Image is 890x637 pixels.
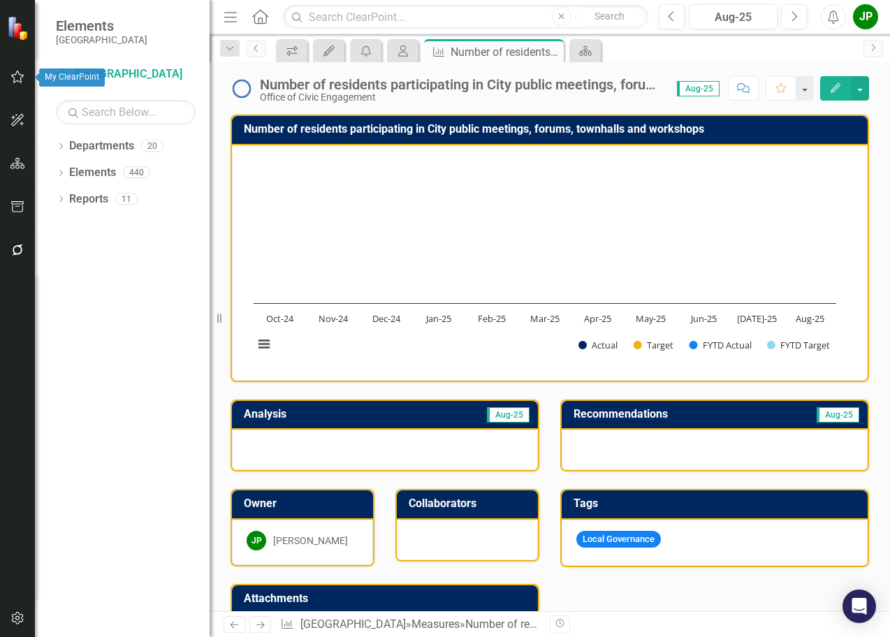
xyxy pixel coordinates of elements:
[409,497,531,510] h3: Collaborators
[260,77,663,92] div: Number of residents participating in City public meetings, forums, townhalls and workshops
[677,81,720,96] span: Aug-25
[737,312,777,325] text: [DATE]-25
[56,17,147,34] span: Elements
[694,9,773,26] div: Aug-25
[283,5,648,29] input: Search ClearPoint...
[487,407,530,423] span: Aug-25
[817,407,859,423] span: Aug-25
[56,66,196,82] a: [GEOGRAPHIC_DATA]
[478,312,506,325] text: Feb-25
[69,191,108,207] a: Reports
[7,16,31,41] img: ClearPoint Strategy
[578,339,618,351] button: Show Actual
[69,138,134,154] a: Departments
[260,92,663,103] div: Office of Civic Engagement
[273,534,348,548] div: [PERSON_NAME]
[69,165,116,181] a: Elements
[636,312,666,325] text: May-25
[280,617,539,633] div: » »
[690,312,717,325] text: Jun-25
[634,339,673,351] button: Show Target
[244,408,385,420] h3: Analysis
[372,312,401,325] text: Dec-24
[115,193,138,205] div: 11
[411,617,460,631] a: Measures
[576,531,661,548] span: Local Governance
[244,123,861,136] h3: Number of residents participating in City public meetings, forums, townhalls and workshops
[247,531,266,550] div: JP
[690,339,752,351] button: Show FYTD Actual
[231,78,253,100] img: No Information
[123,167,150,179] div: 440
[575,7,645,27] button: Search
[584,312,611,325] text: Apr-25
[451,43,560,61] div: Number of residents participating in City public meetings, forums, townhalls and workshops
[594,10,625,22] span: Search
[574,497,861,510] h3: Tags
[56,34,147,45] small: [GEOGRAPHIC_DATA]
[574,408,769,420] h3: Recommendations
[254,335,274,354] button: View chart menu, Chart
[247,156,843,366] svg: Interactive chart
[266,312,294,325] text: Oct-24
[425,312,451,325] text: Jan-25
[689,4,778,29] button: Aug-25
[244,497,366,510] h3: Owner
[39,68,105,87] div: My ClearPoint
[300,617,406,631] a: [GEOGRAPHIC_DATA]
[853,4,878,29] button: JP
[141,140,163,152] div: 20
[796,312,824,325] text: Aug-25
[244,592,531,605] h3: Attachments
[530,312,560,325] text: Mar-25
[247,156,853,366] div: Chart. Highcharts interactive chart.
[56,100,196,124] input: Search Below...
[319,312,349,325] text: Nov-24
[767,339,831,351] button: Show FYTD Target
[842,590,876,623] div: Open Intercom Messenger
